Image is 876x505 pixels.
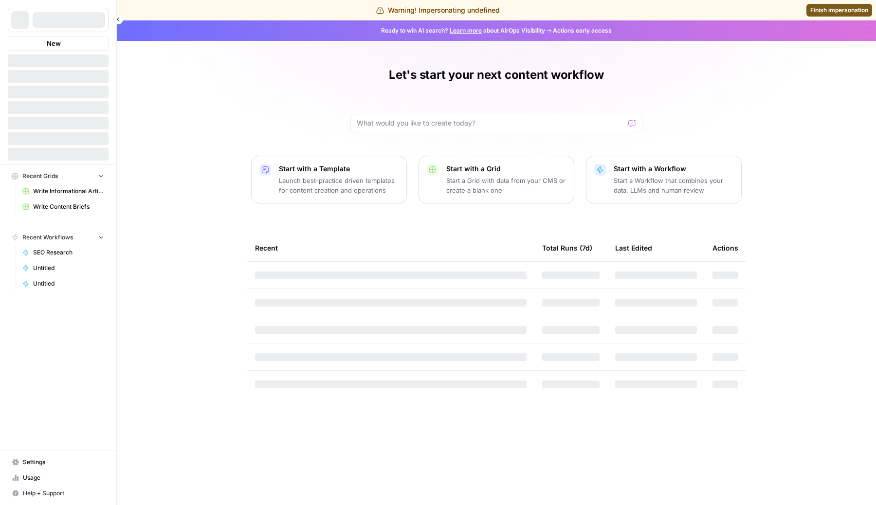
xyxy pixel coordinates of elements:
[542,234,592,261] div: Total Runs (7d)
[389,67,604,83] h1: Let's start your next content workflow
[376,5,500,15] div: Warning! Impersonating undefined
[18,245,109,260] a: SEO Research
[279,164,399,174] p: Start with a Template
[381,26,545,35] span: Ready to win AI search? about AirOps Visibility
[22,233,73,242] span: Recent Workflows
[8,470,109,486] a: Usage
[23,458,104,467] span: Settings
[18,199,109,215] a: Write Content Briefs
[806,4,872,17] a: Finish impersonation
[615,234,652,261] div: Last Edited
[279,176,399,195] p: Launch best-practice driven templates for content creation and operations
[23,489,104,498] span: Help + Support
[8,486,109,501] button: Help + Support
[712,234,738,261] div: Actions
[33,202,104,211] span: Write Content Briefs
[251,156,407,203] button: Start with a TemplateLaunch best-practice driven templates for content creation and operations
[553,26,612,35] span: Actions early access
[33,187,104,196] span: Write Informational Article
[33,279,104,288] span: Untitled
[357,118,624,128] input: What would you like to create today?
[419,156,574,203] button: Start with a GridStart a Grid with data from your CMS or create a blank one
[18,183,109,199] a: Write Informational Article
[33,248,104,257] span: SEO Research
[810,6,868,15] span: Finish impersonation
[33,264,104,272] span: Untitled
[8,36,109,51] button: New
[18,260,109,276] a: Untitled
[450,27,482,34] a: Learn more
[22,172,58,180] span: Recent Grids
[8,230,109,245] button: Recent Workflows
[446,176,566,195] p: Start a Grid with data from your CMS or create a blank one
[614,164,733,174] p: Start with a Workflow
[18,276,109,291] a: Untitled
[8,454,109,470] a: Settings
[255,234,527,261] div: Recent
[586,156,742,203] button: Start with a WorkflowStart a Workflow that combines your data, LLMs and human review
[446,164,566,174] p: Start with a Grid
[8,169,109,183] button: Recent Grids
[47,38,61,48] span: New
[23,473,104,482] span: Usage
[614,176,733,195] p: Start a Workflow that combines your data, LLMs and human review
